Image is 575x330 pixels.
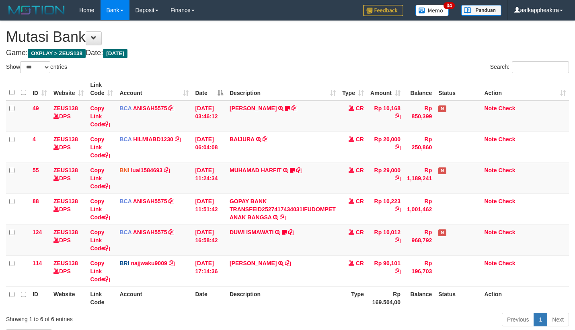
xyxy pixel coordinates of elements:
[484,229,497,235] a: Note
[169,260,175,266] a: Copy najjwaku9009 to clipboard
[87,78,116,101] th: Link Code: activate to sort column ascending
[33,260,42,266] span: 114
[498,198,515,204] a: Check
[53,105,78,111] a: ZEUS138
[435,78,481,101] th: Status
[119,105,131,111] span: BCA
[90,229,110,252] a: Copy Link Code
[404,256,435,287] td: Rp 196,703
[131,167,162,173] a: lual1584693
[481,78,569,101] th: Action: activate to sort column ascending
[50,101,87,132] td: DPS
[103,49,127,58] span: [DATE]
[29,78,50,101] th: ID: activate to sort column ascending
[498,260,515,266] a: Check
[292,105,297,111] a: Copy INA PAUJANAH to clipboard
[90,260,110,283] a: Copy Link Code
[226,287,339,309] th: Description
[461,5,501,16] img: panduan.png
[395,144,400,151] a: Copy Rp 20,000 to clipboard
[395,268,400,274] a: Copy Rp 90,101 to clipboard
[133,136,173,142] a: HILMIABD1230
[367,101,404,132] td: Rp 10,168
[367,78,404,101] th: Amount: activate to sort column ascending
[192,287,226,309] th: Date
[481,287,569,309] th: Action
[339,287,367,309] th: Type
[28,49,86,58] span: OXPLAY > ZEUS138
[498,136,515,142] a: Check
[285,260,291,266] a: Copy DANA FAQIHKOVIPRA to clipboard
[356,198,364,204] span: CR
[53,136,78,142] a: ZEUS138
[192,163,226,194] td: [DATE] 11:24:34
[547,313,569,326] a: Next
[296,167,302,173] a: Copy MUHAMAD HARFIT to clipboard
[6,61,67,73] label: Show entries
[367,163,404,194] td: Rp 29,000
[356,105,364,111] span: CR
[356,260,364,266] span: CR
[133,198,167,204] a: ANISAH5575
[29,287,50,309] th: ID
[168,198,174,204] a: Copy ANISAH5575 to clipboard
[230,105,277,111] a: [PERSON_NAME]
[534,313,547,326] a: 1
[119,198,131,204] span: BCA
[230,136,255,142] a: BAIJURA
[168,229,174,235] a: Copy ANISAH5575 to clipboard
[512,61,569,73] input: Search:
[367,287,404,309] th: Rp 169.504,00
[435,287,481,309] th: Status
[288,229,294,235] a: Copy DUWI ISMAWATI to clipboard
[356,229,364,235] span: CR
[395,113,400,120] a: Copy Rp 10,168 to clipboard
[175,136,181,142] a: Copy HILMIABD1230 to clipboard
[50,163,87,194] td: DPS
[484,260,497,266] a: Note
[50,287,87,309] th: Website
[192,256,226,287] td: [DATE] 17:14:36
[119,136,131,142] span: BCA
[192,132,226,163] td: [DATE] 06:04:08
[6,312,234,323] div: Showing 1 to 6 of 6 entries
[404,101,435,132] td: Rp 850,399
[395,237,400,243] a: Copy Rp 10,012 to clipboard
[90,105,110,128] a: Copy Link Code
[230,229,273,235] a: DUWI ISMAWATI
[438,105,446,112] span: Has Note
[90,136,110,159] a: Copy Link Code
[484,198,497,204] a: Note
[33,167,39,173] span: 55
[404,287,435,309] th: Balance
[116,78,192,101] th: Account: activate to sort column ascending
[50,194,87,225] td: DPS
[226,78,339,101] th: Description: activate to sort column ascending
[444,2,454,9] span: 34
[53,198,78,204] a: ZEUS138
[53,167,78,173] a: ZEUS138
[50,132,87,163] td: DPS
[50,225,87,256] td: DPS
[263,136,268,142] a: Copy BAIJURA to clipboard
[164,167,170,173] a: Copy lual1584693 to clipboard
[356,136,364,142] span: CR
[6,29,569,45] h1: Mutasi Bank
[404,78,435,101] th: Balance
[230,260,277,266] a: [PERSON_NAME]
[230,198,336,221] a: GOPAY BANK TRANSFEID2527417434031IFUDOMPET ANAK BANGSA
[133,229,167,235] a: ANISAH5575
[192,225,226,256] td: [DATE] 16:58:42
[404,132,435,163] td: Rp 250,860
[168,105,174,111] a: Copy ANISAH5575 to clipboard
[438,167,446,174] span: Has Note
[367,225,404,256] td: Rp 10,012
[119,167,129,173] span: BNI
[133,105,167,111] a: ANISAH5575
[404,225,435,256] td: Rp 968,792
[280,214,285,221] a: Copy GOPAY BANK TRANSFEID2527417434031IFUDOMPET ANAK BANGSA to clipboard
[33,136,36,142] span: 4
[404,194,435,225] td: Rp 1,001,462
[119,260,129,266] span: BRI
[33,105,39,111] span: 49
